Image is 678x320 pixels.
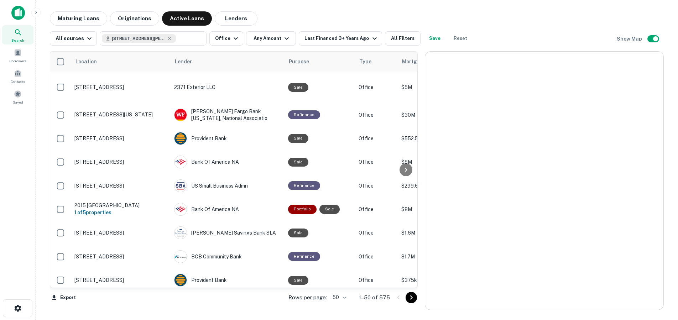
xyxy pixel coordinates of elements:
[174,179,281,192] div: US Small Business Admn
[174,274,281,287] div: Provident Bank
[359,276,394,284] p: Office
[319,205,340,214] div: Sale
[171,52,285,72] th: Lender
[174,156,187,168] img: picture
[359,158,394,166] p: Office
[174,109,187,121] img: picture
[74,202,167,209] p: 2015 [GEOGRAPHIC_DATA]
[174,274,187,286] img: picture
[174,132,187,145] img: picture
[385,31,421,46] button: All Filters
[355,52,398,72] th: Type
[449,31,472,46] button: Reset
[288,293,327,302] p: Rows per page:
[174,203,281,216] div: Bank Of America NA
[299,31,382,46] button: Last Financed 3+ Years Ago
[288,110,320,119] div: This loan purpose was for refinancing
[289,57,318,66] span: Purpose
[398,52,476,72] th: Mortgage Amount
[288,229,308,237] div: Sale
[74,183,167,189] p: [STREET_ADDRESS]
[11,79,25,84] span: Contacts
[359,111,394,119] p: Office
[50,292,78,303] button: Export
[174,132,281,145] div: Provident Bank
[359,253,394,261] p: Office
[174,227,187,239] img: picture
[174,250,281,263] div: BCB Community Bank
[359,293,390,302] p: 1–50 of 575
[174,251,187,263] img: picture
[330,292,348,303] div: 50
[9,58,26,64] span: Borrowers
[112,35,165,42] span: [STREET_ADDRESS][PERSON_NAME]
[50,31,97,46] button: All sources
[359,229,394,237] p: Office
[423,31,446,46] button: Save your search to get updates of matches that match your search criteria.
[74,277,167,283] p: [STREET_ADDRESS]
[288,205,317,214] div: This is a portfolio loan with 5 properties
[174,226,281,239] div: [PERSON_NAME] Savings Bank SLA
[359,182,394,190] p: Office
[406,292,417,303] button: Go to next page
[74,159,167,165] p: [STREET_ADDRESS]
[288,158,308,167] div: Sale
[304,34,379,43] div: Last Financed 3+ Years Ago
[74,230,167,236] p: [STREET_ADDRESS]
[50,11,107,26] button: Maturing Loans
[288,252,320,261] div: This loan purpose was for refinancing
[74,84,167,90] p: [STREET_ADDRESS]
[11,37,24,43] span: Search
[174,203,187,215] img: picture
[174,156,281,168] div: Bank Of America NA
[285,52,355,72] th: Purpose
[74,253,167,260] p: [STREET_ADDRESS]
[288,181,320,190] div: This loan purpose was for refinancing
[288,83,308,92] div: Sale
[288,134,308,143] div: Sale
[2,46,33,65] a: Borrowers
[56,34,94,43] div: All sources
[174,108,281,121] div: [PERSON_NAME] Fargo Bank [US_STATE], National Associatio
[13,99,23,105] span: Saved
[2,87,33,106] a: Saved
[74,209,167,216] h6: 1 of 5 properties
[2,67,33,86] a: Contacts
[174,180,187,192] img: picture
[246,31,296,46] button: Any Amount
[359,83,394,91] p: Office
[209,31,243,46] button: Office
[11,6,25,20] img: capitalize-icon.png
[288,276,308,285] div: Sale
[74,135,167,142] p: [STREET_ADDRESS]
[71,52,171,72] th: Location
[174,83,281,91] p: 2371 Exterior LLC
[642,263,678,297] iframe: Chat Widget
[2,25,33,44] a: Search
[175,57,192,66] span: Lender
[359,135,394,142] p: Office
[215,11,257,26] button: Lenders
[110,11,159,26] button: Originations
[75,57,106,66] span: Location
[425,52,663,310] div: 0 0
[74,111,167,118] p: [STREET_ADDRESS][US_STATE]
[617,35,643,43] h6: Show Map
[162,11,212,26] button: Active Loans
[359,57,381,66] span: Type
[359,205,394,213] p: Office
